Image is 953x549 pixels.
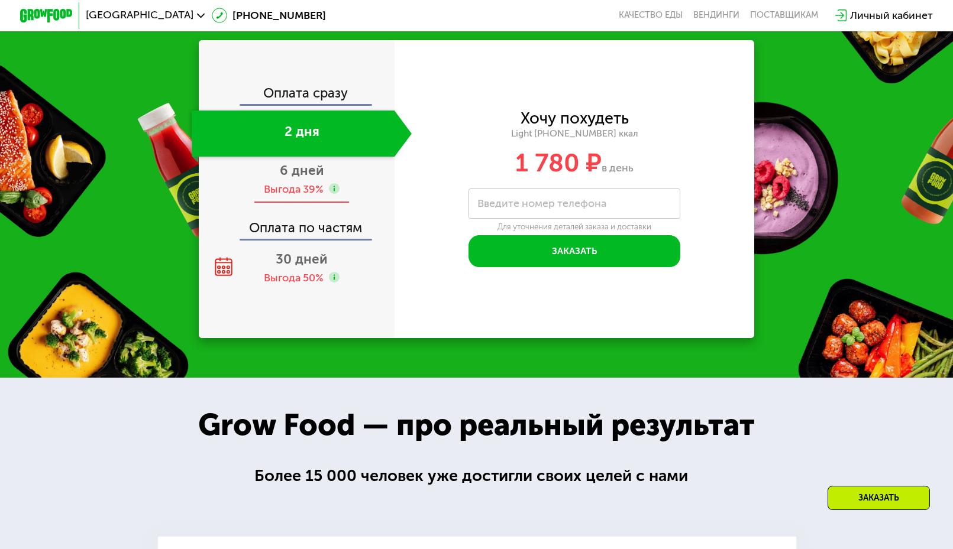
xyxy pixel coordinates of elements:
[280,163,324,178] span: 6 дней
[469,222,680,232] div: Для уточнения деталей заказа и доставки
[200,87,395,104] div: Оплата сразу
[176,402,777,448] div: Grow Food — про реальный результат
[469,235,680,267] button: Заказать
[521,111,629,126] div: Хочу похудеть
[750,10,818,21] div: поставщикам
[200,209,395,239] div: Оплата по частям
[395,128,755,139] div: Light [PHONE_NUMBER] ккал
[693,10,739,21] a: Вендинги
[850,8,933,24] div: Личный кабинет
[254,464,699,489] div: Более 15 000 человек уже достигли своих целей с нами
[515,148,602,178] span: 1 780 ₽
[828,486,930,510] div: Заказать
[619,10,683,21] a: Качество еды
[276,251,328,267] span: 30 дней
[86,10,193,21] span: [GEOGRAPHIC_DATA]
[212,8,327,24] a: [PHONE_NUMBER]
[264,182,324,197] div: Выгода 39%
[602,161,634,174] span: в день
[477,200,606,207] label: Введите номер телефона
[264,271,324,285] div: Выгода 50%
